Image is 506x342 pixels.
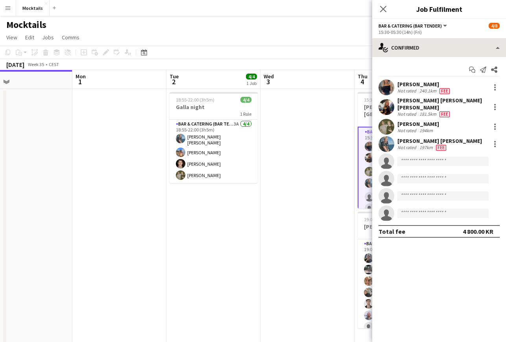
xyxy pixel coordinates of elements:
[379,227,405,235] div: Total fee
[358,127,446,240] app-card-role: Bar & Catering (Bar Tender)4/815:30-05:30 (14h)[PERSON_NAME][PERSON_NAME] [PERSON_NAME] [PERSON_N...
[168,77,179,86] span: 2
[76,73,86,80] span: Mon
[16,0,50,16] button: Mocktails
[364,216,405,222] span: 19:00-02:00 (7h) (Fri)
[440,111,450,117] span: Fee
[6,19,46,31] h1: Mocktails
[240,111,251,117] span: 1 Role
[379,23,442,29] span: Bar & Catering (Bar Tender)
[418,144,434,151] div: 197km
[418,88,438,94] div: 240.1km
[170,73,179,80] span: Tue
[246,80,257,86] div: 1 Job
[438,111,451,117] div: Crew has different fees then in role
[397,144,418,151] div: Not rated
[49,61,59,67] div: CEST
[3,32,20,43] a: View
[418,111,438,117] div: 181.5km
[436,145,446,151] span: Fee
[240,97,251,103] span: 4/4
[25,34,34,41] span: Edit
[262,77,274,86] span: 3
[379,29,500,35] div: 15:30-05:30 (14h) (Fri)
[356,77,367,86] span: 4
[62,34,79,41] span: Comms
[6,61,24,68] div: [DATE]
[397,81,451,88] div: [PERSON_NAME]
[372,38,506,57] div: Confirmed
[358,212,446,328] app-job-card: 19:00-02:00 (7h) (Fri)6/19[PERSON_NAME]1 RoleBar & Catering (Bar Tender)6/1919:00-02:00 (7h)[PERS...
[74,77,86,86] span: 1
[26,61,46,67] span: Week 35
[379,23,448,29] button: Bar & Catering (Bar Tender)
[170,104,258,111] h3: Galla night
[358,92,446,209] app-job-card: 15:30-05:30 (14h) (Fri)4/8[PERSON_NAME] fra [GEOGRAPHIC_DATA] til [GEOGRAPHIC_DATA]1 RoleBar & Ca...
[170,92,258,183] app-job-card: 18:55-22:00 (3h5m)4/4Galla night1 RoleBar & Catering (Bar Tender)3A4/418:55-22:00 (3h5m)[PERSON_N...
[358,73,367,80] span: Thu
[264,73,274,80] span: Wed
[397,128,418,133] div: Not rated
[397,120,439,128] div: [PERSON_NAME]
[170,120,258,183] app-card-role: Bar & Catering (Bar Tender)3A4/418:55-22:00 (3h5m)[PERSON_NAME] [PERSON_NAME][PERSON_NAME][PERSON...
[364,97,407,103] span: 15:30-05:30 (14h) (Fri)
[358,104,446,118] h3: [PERSON_NAME] fra [GEOGRAPHIC_DATA] til [GEOGRAPHIC_DATA]
[397,88,418,94] div: Not rated
[372,4,506,14] h3: Job Fulfilment
[22,32,37,43] a: Edit
[463,227,493,235] div: 4 800.00 KR
[6,34,17,41] span: View
[397,111,418,117] div: Not rated
[358,223,446,230] h3: [PERSON_NAME]
[489,23,500,29] span: 4/8
[434,144,448,151] div: Crew has different fees then in role
[176,97,214,103] span: 18:55-22:00 (3h5m)
[397,97,487,111] div: [PERSON_NAME] [PERSON_NAME] [PERSON_NAME]
[440,88,450,94] span: Fee
[39,32,57,43] a: Jobs
[42,34,54,41] span: Jobs
[418,128,434,133] div: 194km
[246,74,257,79] span: 4/4
[59,32,83,43] a: Comms
[397,137,482,144] div: [PERSON_NAME] [PERSON_NAME]
[438,88,451,94] div: Crew has different fees then in role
